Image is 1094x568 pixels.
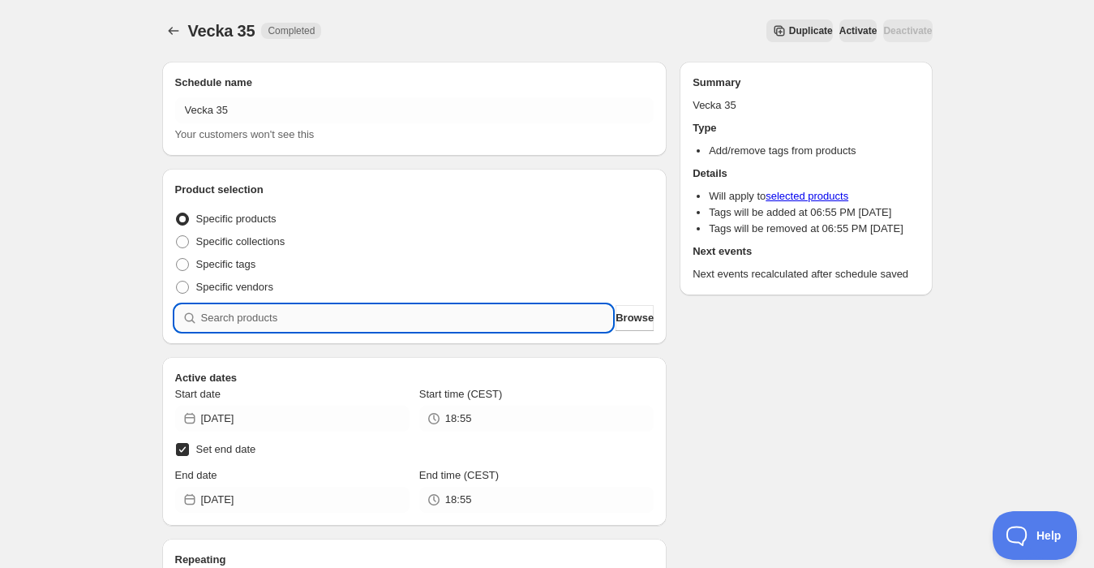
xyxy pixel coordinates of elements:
li: Tags will be added at 06:55 PM [DATE] [709,204,919,221]
span: End time (CEST) [419,469,499,481]
iframe: Toggle Customer Support [993,511,1078,560]
button: Browse [616,305,654,331]
span: Start time (CEST) [419,388,503,400]
li: Will apply to [709,188,919,204]
p: Next events recalculated after schedule saved [693,266,919,282]
span: Duplicate [789,24,833,37]
button: Secondary action label [766,19,833,42]
span: Specific tags [196,258,256,270]
h2: Summary [693,75,919,91]
h2: Details [693,166,919,182]
h2: Product selection [175,182,654,198]
h2: Type [693,120,919,136]
span: Activate [839,24,877,37]
h2: Repeating [175,552,654,568]
span: Specific products [196,213,277,225]
h2: Schedule name [175,75,654,91]
span: End date [175,469,217,481]
span: Start date [175,388,221,400]
p: Vecka 35 [693,97,919,114]
h2: Active dates [175,370,654,386]
li: Add/remove tags from products [709,143,919,159]
input: Search products [201,305,613,331]
a: selected products [766,190,848,202]
button: Activate [839,19,877,42]
span: Specific vendors [196,281,273,293]
span: Your customers won't see this [175,128,315,140]
span: Completed [268,24,315,37]
li: Tags will be removed at 06:55 PM [DATE] [709,221,919,237]
button: Schedules [162,19,185,42]
span: Vecka 35 [188,22,255,40]
h2: Next events [693,243,919,260]
span: Specific collections [196,235,285,247]
span: Set end date [196,443,256,455]
span: Browse [616,310,654,326]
